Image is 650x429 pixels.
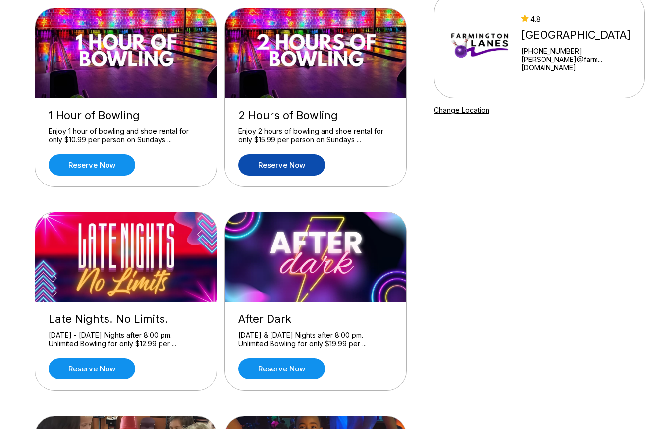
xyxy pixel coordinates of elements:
[447,8,512,83] img: Farmington Lanes
[521,47,640,55] div: [PHONE_NUMBER]
[49,154,135,176] a: Reserve now
[238,312,393,326] div: After Dark
[238,154,325,176] a: Reserve now
[521,55,640,72] a: [PERSON_NAME]@farm...[DOMAIN_NAME]
[434,106,489,114] a: Change Location
[49,312,203,326] div: Late Nights. No Limits.
[238,331,393,348] div: [DATE] & [DATE] Nights after 8:00 pm. Unlimited Bowling for only $19.99 per ...
[35,212,217,302] img: Late Nights. No Limits.
[521,28,640,42] div: [GEOGRAPHIC_DATA]
[49,331,203,348] div: [DATE] - [DATE] Nights after 8:00 pm. Unlimited Bowling for only $12.99 per ...
[225,212,407,302] img: After Dark
[49,127,203,144] div: Enjoy 1 hour of bowling and shoe rental for only $10.99 per person on Sundays ...
[238,127,393,144] div: Enjoy 2 hours of bowling and shoe rental for only $15.99 per person on Sundays ...
[225,8,407,98] img: 2 Hours of Bowling
[238,109,393,122] div: 2 Hours of Bowling
[49,358,135,379] a: Reserve now
[49,109,203,122] div: 1 Hour of Bowling
[521,15,640,23] div: 4.8
[238,358,325,379] a: Reserve now
[35,8,217,98] img: 1 Hour of Bowling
